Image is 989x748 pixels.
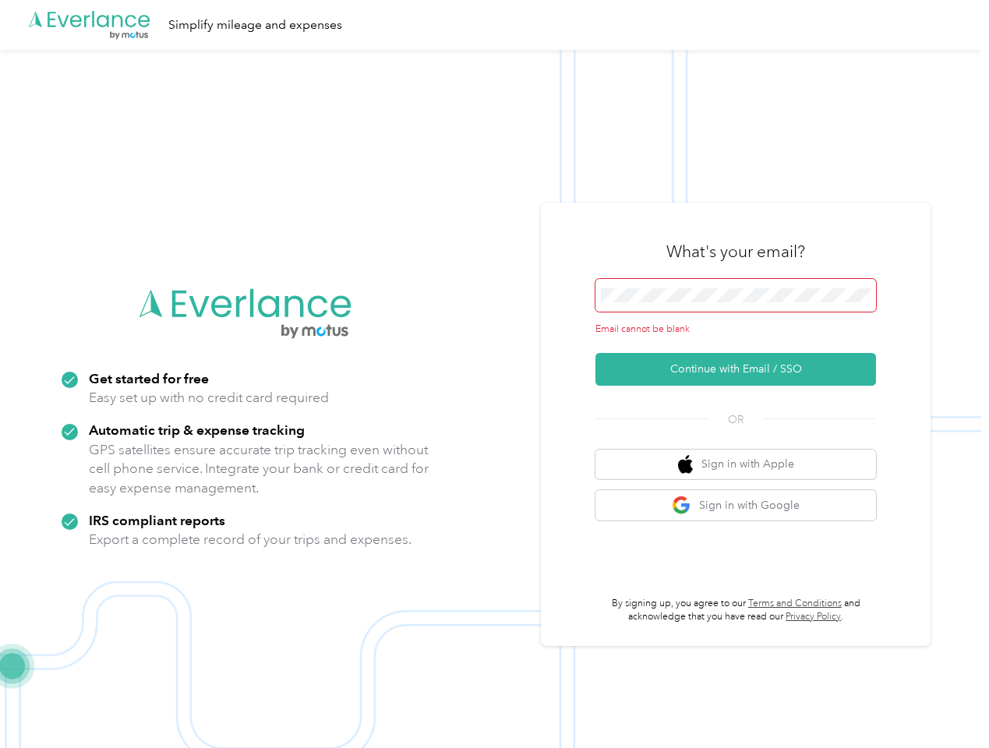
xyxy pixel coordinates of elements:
a: Terms and Conditions [748,598,842,609]
span: OR [708,411,763,428]
div: Simplify mileage and expenses [168,16,342,35]
p: By signing up, you agree to our and acknowledge that you have read our . [595,597,876,624]
p: GPS satellites ensure accurate trip tracking even without cell phone service. Integrate your bank... [89,440,429,498]
div: Email cannot be blank [595,323,876,337]
strong: Automatic trip & expense tracking [89,422,305,438]
strong: Get started for free [89,370,209,386]
img: google logo [672,496,691,515]
button: google logoSign in with Google [595,490,876,520]
img: apple logo [678,455,694,475]
button: Continue with Email / SSO [595,353,876,386]
strong: IRS compliant reports [89,512,225,528]
a: Privacy Policy [786,611,841,623]
button: apple logoSign in with Apple [595,450,876,480]
p: Easy set up with no credit card required [89,388,329,408]
p: Export a complete record of your trips and expenses. [89,530,411,549]
h3: What's your email? [666,241,805,263]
